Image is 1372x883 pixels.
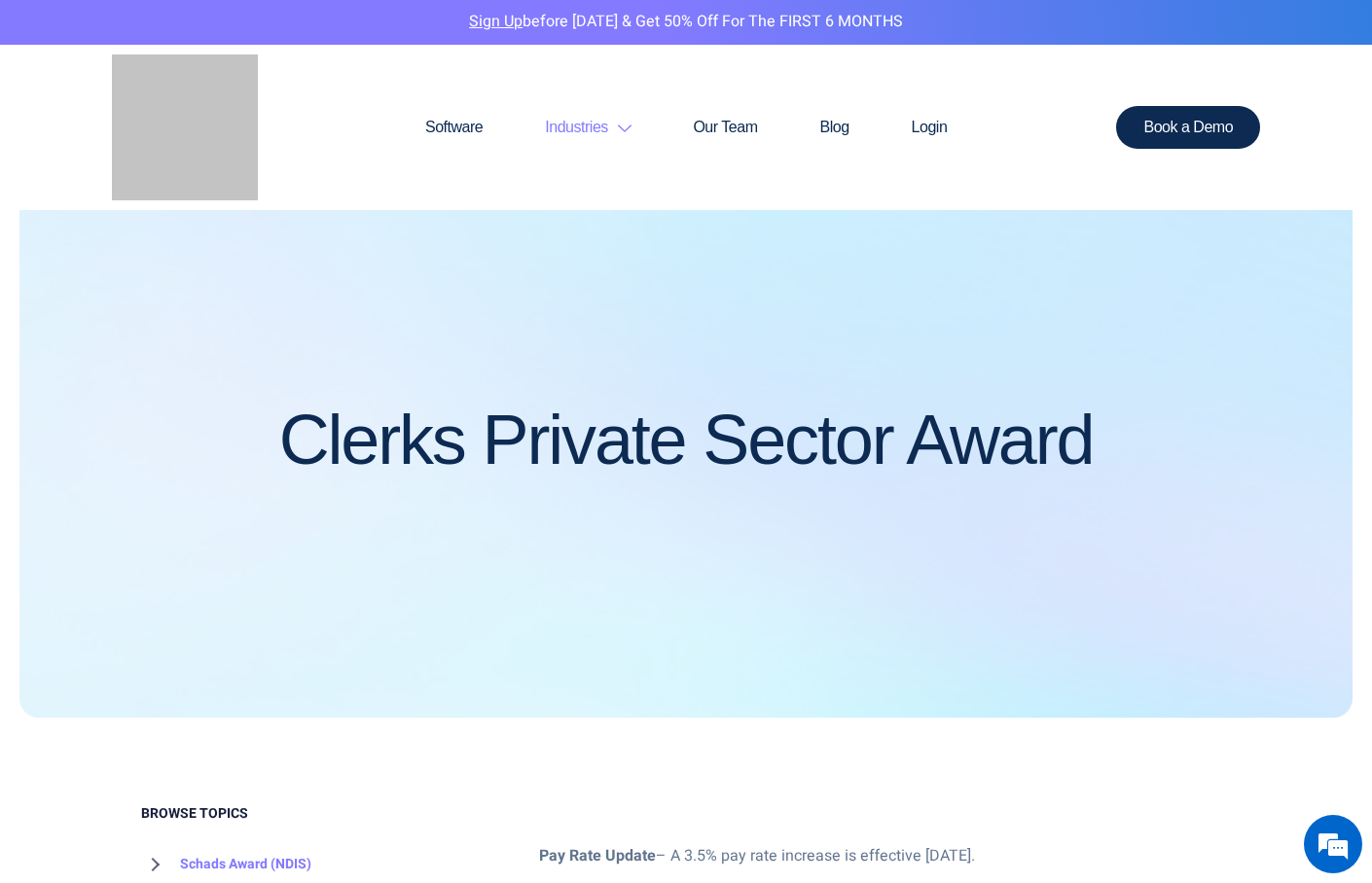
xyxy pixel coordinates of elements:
a: Login [881,81,979,174]
a: Industries [514,81,662,174]
span: Book a Demo [1143,120,1233,135]
strong: Pay Rate Update [539,844,656,867]
a: Blog [789,81,881,174]
p: – A 3.5% pay rate increase is effective [DATE]. [539,844,1231,869]
a: Schads Award (NDIS) [141,846,311,883]
a: Software [394,81,514,174]
p: before [DATE] & Get 50% Off for the FIRST 6 MONTHS [15,10,1357,35]
a: Our Team [662,81,788,174]
h1: Clerks Private Sector Award [279,402,1094,478]
a: Sign Up [469,10,523,33]
a: Book a Demo [1116,106,1260,149]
